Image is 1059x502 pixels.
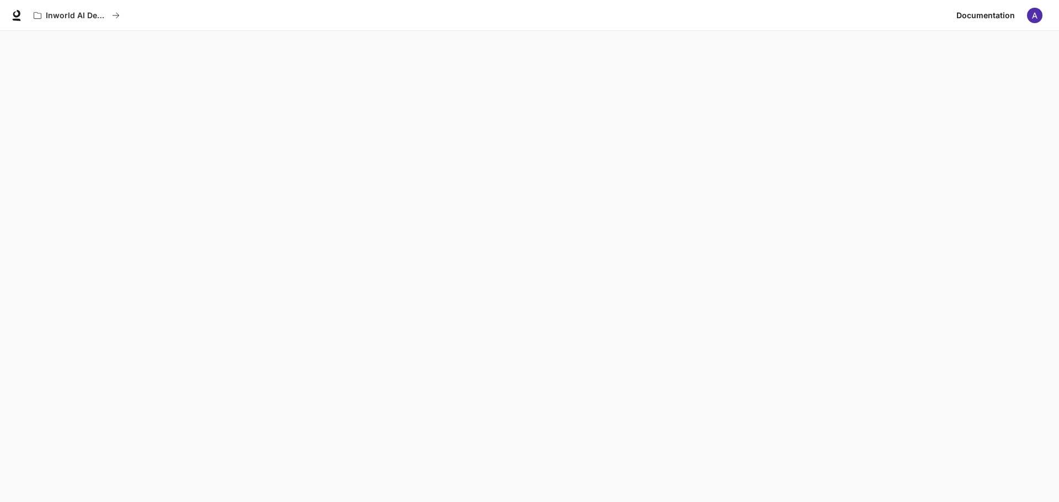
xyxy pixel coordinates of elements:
[29,4,125,26] button: All workspaces
[1027,8,1042,23] img: User avatar
[1024,4,1046,26] button: User avatar
[952,4,1019,26] a: Documentation
[46,11,108,20] p: Inworld AI Demos
[956,9,1015,23] span: Documentation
